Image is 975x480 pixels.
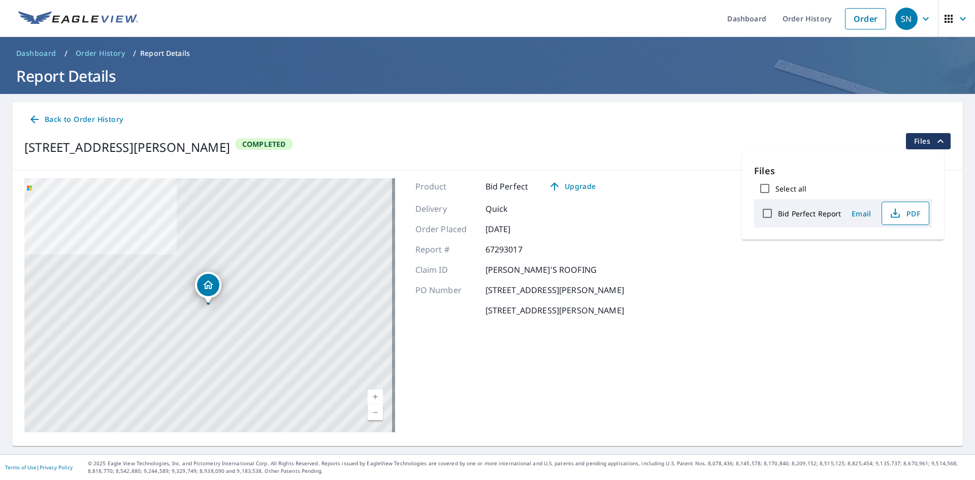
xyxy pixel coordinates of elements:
p: 67293017 [485,243,546,255]
a: Dashboard [12,45,60,61]
p: Report # [415,243,476,255]
span: Completed [236,139,292,149]
button: Email [845,206,877,221]
a: Order [845,8,886,29]
p: Bid Perfect [485,180,529,193]
div: [STREET_ADDRESS][PERSON_NAME] [24,138,230,156]
a: Current Level 17, Zoom In [368,390,383,405]
a: Upgrade [540,178,604,195]
span: Files [914,135,947,147]
p: [STREET_ADDRESS][PERSON_NAME] [485,284,624,296]
li: / [133,47,136,59]
a: Back to Order History [24,110,127,129]
span: Email [849,209,873,218]
h1: Report Details [12,66,963,86]
img: EV Logo [18,11,138,26]
p: Files [754,164,932,178]
a: Privacy Policy [40,464,73,471]
p: Report Details [140,48,190,58]
p: [PERSON_NAME]'S ROOFING [485,264,597,276]
div: Dropped pin, building 1, Residential property, 8359 Parson Rd Erie, PA 16509 [195,272,221,303]
span: Dashboard [16,48,56,58]
nav: breadcrumb [12,45,963,61]
div: SN [895,8,918,30]
p: Claim ID [415,264,476,276]
p: Delivery [415,203,476,215]
label: Select all [775,184,806,194]
span: Back to Order History [28,113,123,126]
span: PDF [888,207,921,219]
p: © 2025 Eagle View Technologies, Inc. and Pictometry International Corp. All Rights Reserved. Repo... [88,460,970,475]
button: filesDropdownBtn-67293017 [905,133,951,149]
p: Quick [485,203,546,215]
a: Current Level 17, Zoom Out [368,405,383,420]
p: Order Placed [415,223,476,235]
a: Order History [72,45,129,61]
label: Bid Perfect Report [778,209,841,218]
p: [DATE] [485,223,546,235]
p: Product [415,180,476,193]
li: / [64,47,68,59]
p: [STREET_ADDRESS][PERSON_NAME] [485,304,624,316]
a: Terms of Use [5,464,37,471]
p: | [5,464,73,470]
p: PO Number [415,284,476,296]
span: Upgrade [546,180,598,193]
span: Order History [76,48,125,58]
button: PDF [882,202,929,225]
